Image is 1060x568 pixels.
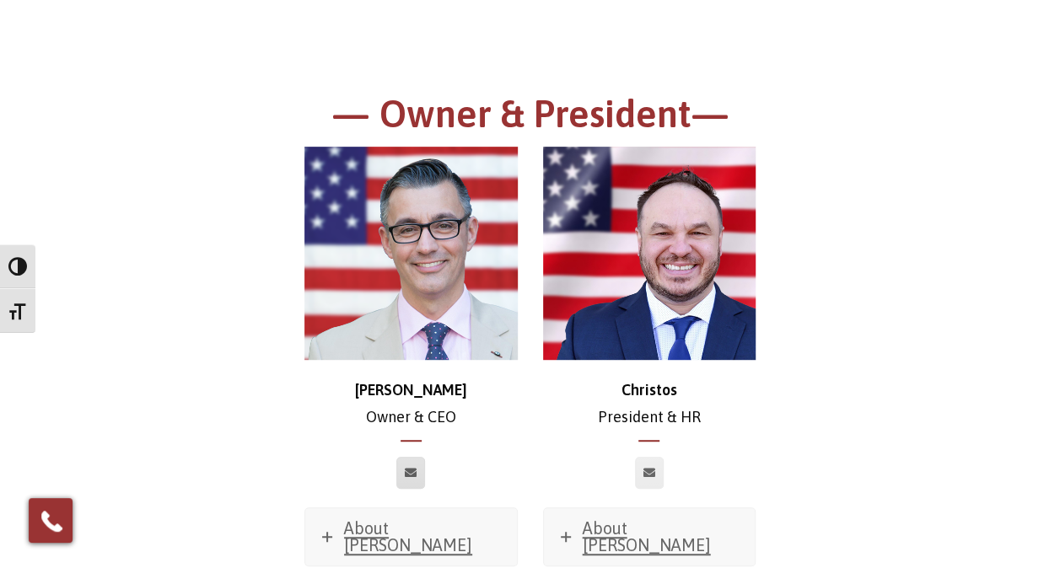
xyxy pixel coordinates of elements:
a: About [PERSON_NAME] [305,508,517,565]
img: chris-500x500 (1) [304,147,518,360]
strong: [PERSON_NAME] [355,381,467,399]
p: President & HR [543,377,756,431]
a: About [PERSON_NAME] [544,508,756,565]
strong: Christos [621,381,677,399]
p: Owner & CEO [304,377,518,431]
img: Christos_500x500 [543,147,756,360]
h1: — Owner & President— [67,89,994,147]
span: About [PERSON_NAME] [344,518,472,555]
span: About [PERSON_NAME] [583,518,711,555]
img: Phone icon [38,507,65,534]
